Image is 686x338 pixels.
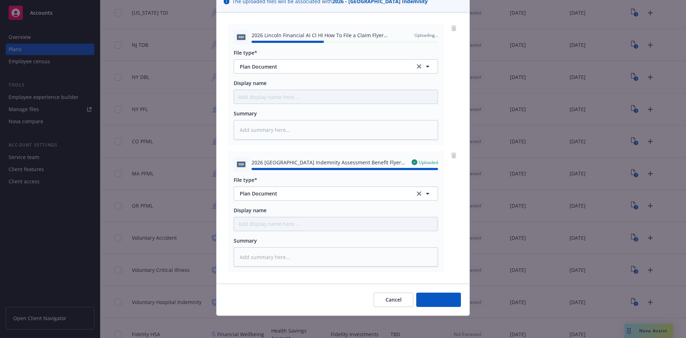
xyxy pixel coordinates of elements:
span: 2026 [GEOGRAPHIC_DATA] Indemnity Assessment Benefit Flyer Fastly.PDF [252,159,406,166]
span: Summary [234,237,257,244]
a: remove [449,24,458,33]
button: Cancel [374,293,413,307]
span: Uploading... [414,32,438,38]
span: Plan Document [240,63,405,70]
span: File type* [234,177,257,183]
span: PDF [237,34,245,40]
span: 2026 Lincoln Financial AI CI HI How To File a Claim Flyer Fastly.PDF [252,31,409,39]
button: Add files [416,293,461,307]
span: Add files [428,296,449,303]
span: Summary [234,110,257,117]
span: Cancel [386,296,402,303]
span: File type* [234,49,257,56]
button: Plan Documentclear selection [234,187,438,201]
input: Add display name here... [234,90,438,104]
span: Display name [234,80,267,86]
a: remove [449,151,458,160]
span: Display name [234,207,267,214]
span: Plan Document [240,190,405,197]
button: Plan Documentclear selection [234,59,438,74]
span: Uploaded [419,159,438,165]
a: clear selection [415,62,423,71]
a: clear selection [415,189,423,198]
input: Add display name here... [234,217,438,231]
span: PDF [237,161,245,167]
